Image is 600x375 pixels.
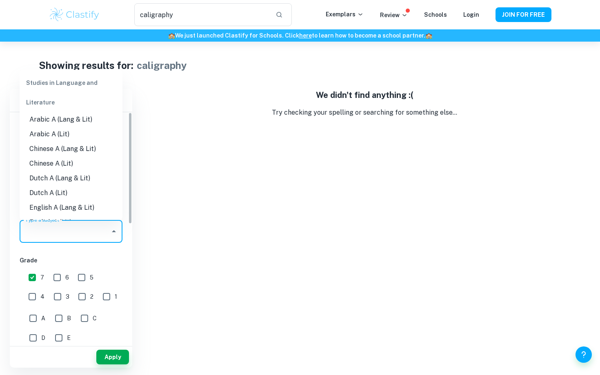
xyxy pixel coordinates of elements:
[67,314,71,323] span: B
[49,7,100,23] img: Clastify logo
[299,32,312,39] a: here
[93,314,97,323] span: C
[137,58,187,73] h1: caligraphy
[139,89,590,101] h5: We didn't find anything :(
[20,156,122,171] li: Chinese A (Lit)
[326,10,364,19] p: Exemplars
[108,226,120,237] button: Close
[168,32,175,39] span: 🏫
[134,3,269,26] input: Search for any exemplars...
[10,89,132,112] h6: Filter exemplars
[424,11,447,18] a: Schools
[20,73,122,112] div: Studies in Language and Literature
[90,292,93,301] span: 2
[20,256,122,265] h6: Grade
[41,333,45,342] span: D
[20,186,122,200] li: Dutch A (Lit)
[20,200,122,215] li: English A (Lang & Lit)
[496,7,551,22] button: JOIN FOR FREE
[90,273,93,282] span: 5
[39,58,133,73] h1: Showing results for:
[20,112,122,127] li: Arabic A (Lang & Lit)
[40,273,44,282] span: 7
[20,142,122,156] li: Chinese A (Lang & Lit)
[115,292,117,301] span: 1
[2,31,598,40] h6: We just launched Clastify for Schools. Click to learn how to become a school partner.
[20,127,122,142] li: Arabic A (Lit)
[425,32,432,39] span: 🏫
[576,346,592,363] button: Help and Feedback
[20,171,122,186] li: Dutch A (Lang & Lit)
[40,292,44,301] span: 4
[67,333,71,342] span: E
[139,108,590,118] p: Try checking your spelling or searching for something else...
[380,11,408,20] p: Review
[65,273,69,282] span: 6
[66,292,69,301] span: 3
[463,11,479,18] a: Login
[96,350,129,364] button: Apply
[20,215,122,230] li: English A (Lit)
[41,314,45,323] span: A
